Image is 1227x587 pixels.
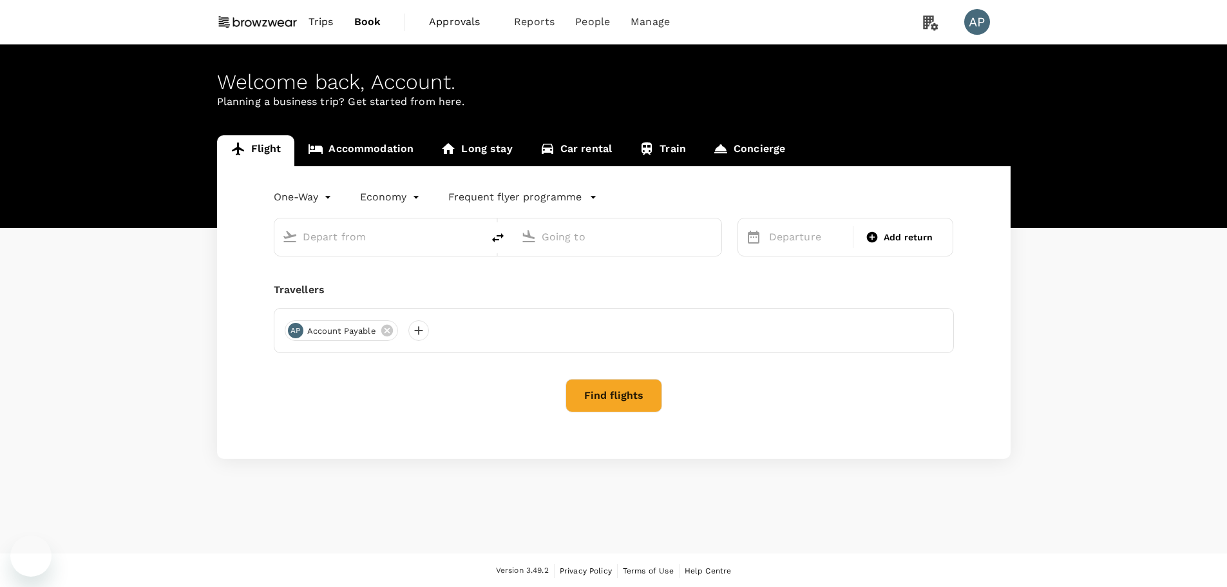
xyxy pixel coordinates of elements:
div: Welcome back , Account . [217,70,1011,94]
span: People [575,14,610,30]
span: Version 3.49.2 [496,564,549,577]
div: AP [964,9,990,35]
p: Frequent flyer programme [448,189,582,205]
a: Help Centre [685,564,732,578]
a: Privacy Policy [560,564,612,578]
div: Travellers [274,282,954,298]
span: Manage [631,14,670,30]
input: Depart from [303,227,455,247]
button: delete [482,222,513,253]
a: Concierge [699,135,799,166]
div: One-Way [274,187,334,207]
p: Departure [769,229,845,245]
span: Book [354,14,381,30]
button: Open [712,235,715,238]
span: Trips [309,14,334,30]
button: Frequent flyer programme [448,189,597,205]
a: Car rental [526,135,626,166]
span: Reports [514,14,555,30]
div: APAccount Payable [285,320,398,341]
span: Approvals [429,14,493,30]
input: Going to [542,227,694,247]
span: Account Payable [300,325,384,338]
a: Terms of Use [623,564,674,578]
a: Flight [217,135,295,166]
button: Find flights [566,379,662,412]
span: Help Centre [685,566,732,575]
span: Privacy Policy [560,566,612,575]
span: Terms of Use [623,566,674,575]
a: Accommodation [294,135,427,166]
span: Add return [884,231,933,244]
iframe: Button to launch messaging window [10,535,52,577]
a: Long stay [427,135,526,166]
div: AP [288,323,303,338]
p: Planning a business trip? Get started from here. [217,94,1011,110]
img: Browzwear Solutions Pte Ltd [217,8,298,36]
button: Open [473,235,476,238]
div: Economy [360,187,423,207]
a: Train [625,135,699,166]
